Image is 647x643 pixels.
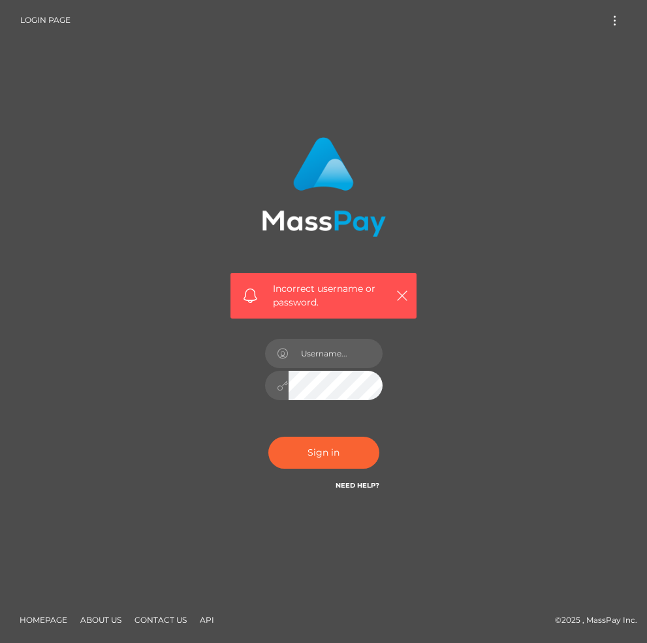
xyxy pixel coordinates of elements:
[195,610,219,630] a: API
[129,610,192,630] a: Contact Us
[14,610,72,630] a: Homepage
[75,610,127,630] a: About Us
[268,437,379,469] button: Sign in
[336,481,379,490] a: Need Help?
[273,282,389,309] span: Incorrect username or password.
[20,7,71,34] a: Login Page
[262,137,386,237] img: MassPay Login
[289,339,383,368] input: Username...
[603,12,627,29] button: Toggle navigation
[10,613,637,627] div: © 2025 , MassPay Inc.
